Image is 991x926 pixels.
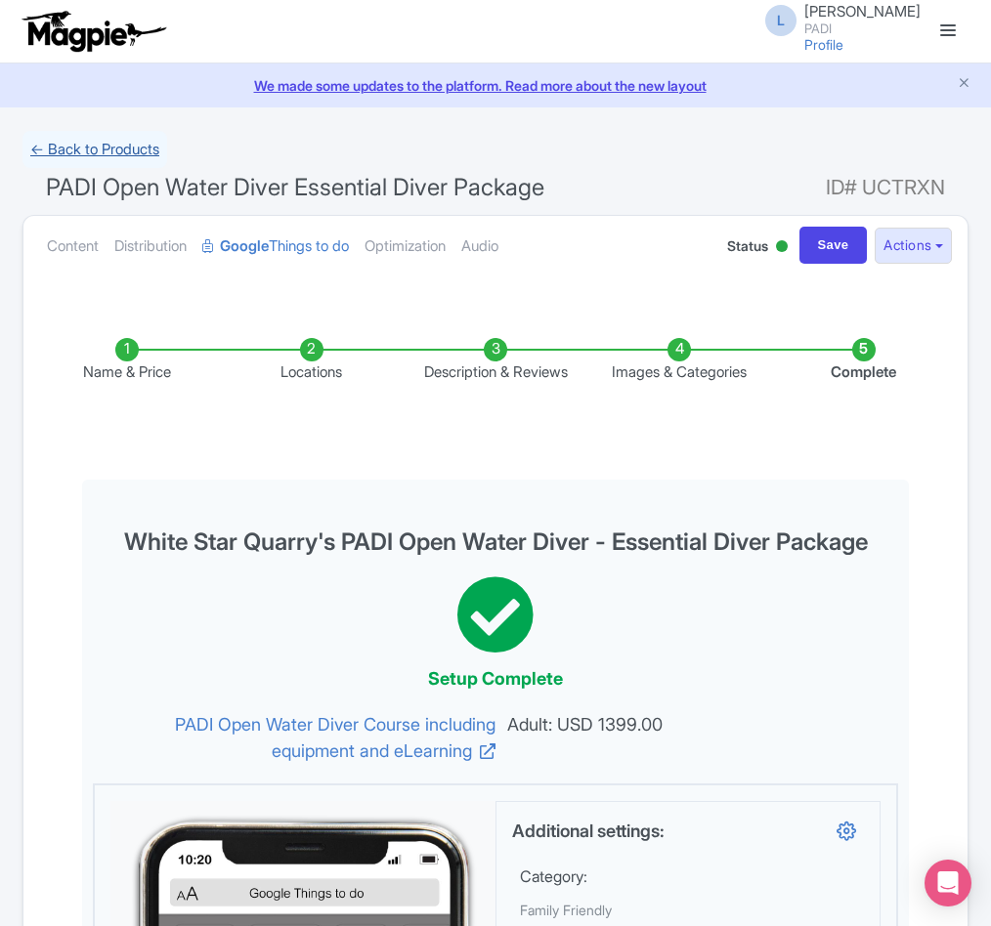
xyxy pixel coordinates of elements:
[18,10,169,53] img: logo-ab69f6fb50320c5b225c76a69d11143b.png
[727,235,768,256] span: Status
[46,173,544,201] span: PADI Open Water Diver Essential Diver Package
[804,22,921,35] small: PADI
[754,4,921,35] a: L [PERSON_NAME] PADI
[35,338,219,384] li: Name & Price
[804,36,843,53] a: Profile
[428,668,563,689] span: Setup Complete
[520,902,612,918] span: Family Friendly
[219,338,403,384] li: Locations
[365,216,446,277] a: Optimization
[112,711,495,764] a: PADI Open Water Diver Course including equipment and eLearning
[495,711,879,764] span: Adult: USD 1399.00
[93,529,898,555] h3: White Star Quarry's PADI Open Water Diver - Essential Diver Package
[202,216,349,277] a: GoogleThings to do
[114,216,187,277] a: Distribution
[12,75,979,96] a: We made some updates to the platform. Read more about the new layout
[875,228,952,264] button: Actions
[804,2,921,21] span: [PERSON_NAME]
[220,235,269,258] strong: Google
[772,232,792,263] div: Active
[772,338,956,384] li: Complete
[587,338,771,384] li: Images & Categories
[520,864,587,888] label: Category:
[404,338,587,384] li: Description & Reviews
[512,818,665,847] label: Additional settings:
[925,860,971,906] div: Open Intercom Messenger
[47,216,99,277] a: Content
[957,73,971,96] button: Close announcement
[826,168,945,207] span: ID# UCTRXN
[461,216,498,277] a: Audio
[22,131,167,169] a: ← Back to Products
[799,227,868,264] input: Save
[765,5,797,36] span: L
